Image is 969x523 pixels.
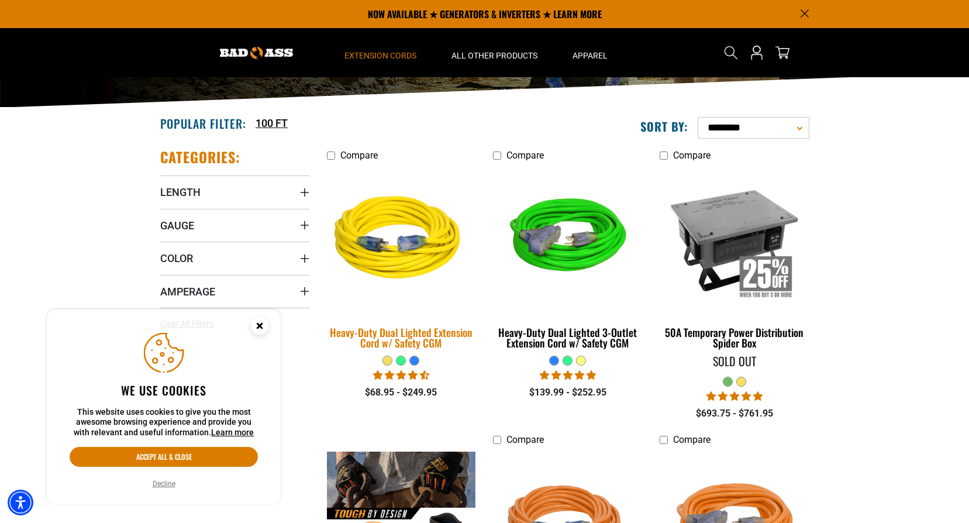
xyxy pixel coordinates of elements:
[640,119,688,134] label: Sort by:
[327,28,434,77] summary: Extension Cords
[722,43,740,62] summary: Search
[220,47,293,59] img: Bad Ass Extension Cords
[256,115,288,131] a: 100 FT
[344,50,416,61] span: Extension Cords
[70,383,258,398] h2: We use cookies
[70,407,258,438] p: This website uses cookies to give you the most awesome browsing experience and provide you with r...
[673,150,711,161] span: Compare
[373,370,429,381] span: 4.64 stars
[70,447,258,467] button: Accept all & close
[661,173,808,307] img: 50A Temporary Power Distribution Spider Box
[573,50,608,61] span: Apparel
[506,150,544,161] span: Compare
[160,285,215,298] span: Amperage
[211,428,254,437] a: This website uses cookies to give you the most awesome browsing experience and provide you with r...
[660,167,809,355] a: 50A Temporary Power Distribution Spider Box 50A Temporary Power Distribution Spider Box
[773,46,792,60] a: cart
[327,327,476,348] div: Heavy-Duty Dual Lighted Extension Cord w/ Safety CGM
[160,209,309,242] summary: Gauge
[239,309,281,346] button: Close this option
[493,386,642,400] div: $139.99 - $252.95
[327,386,476,400] div: $68.95 - $249.95
[706,391,763,402] span: 5.00 stars
[160,185,201,199] span: Length
[47,309,281,505] aside: Cookie Consent
[673,434,711,445] span: Compare
[555,28,625,77] summary: Apparel
[160,219,194,232] span: Gauge
[747,28,766,77] a: Open this option
[327,167,476,355] a: yellow Heavy-Duty Dual Lighted Extension Cord w/ Safety CGM
[540,370,596,381] span: 4.92 stars
[493,167,642,355] a: neon green Heavy-Duty Dual Lighted 3-Outlet Extension Cord w/ Safety CGM
[506,434,544,445] span: Compare
[8,490,33,515] div: Accessibility Menu
[160,116,246,131] h2: Popular Filter:
[434,28,555,77] summary: All Other Products
[494,173,642,307] img: neon green
[160,252,193,265] span: Color
[319,165,483,315] img: yellow
[660,407,809,421] div: $693.75 - $761.95
[451,50,537,61] span: All Other Products
[160,176,309,208] summary: Length
[149,478,179,490] button: Decline
[660,327,809,348] div: 50A Temporary Power Distribution Spider Box
[160,242,309,274] summary: Color
[660,355,809,367] div: Sold Out
[340,150,378,161] span: Compare
[493,327,642,348] div: Heavy-Duty Dual Lighted 3-Outlet Extension Cord w/ Safety CGM
[160,148,241,166] h2: Categories:
[160,275,309,308] summary: Amperage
